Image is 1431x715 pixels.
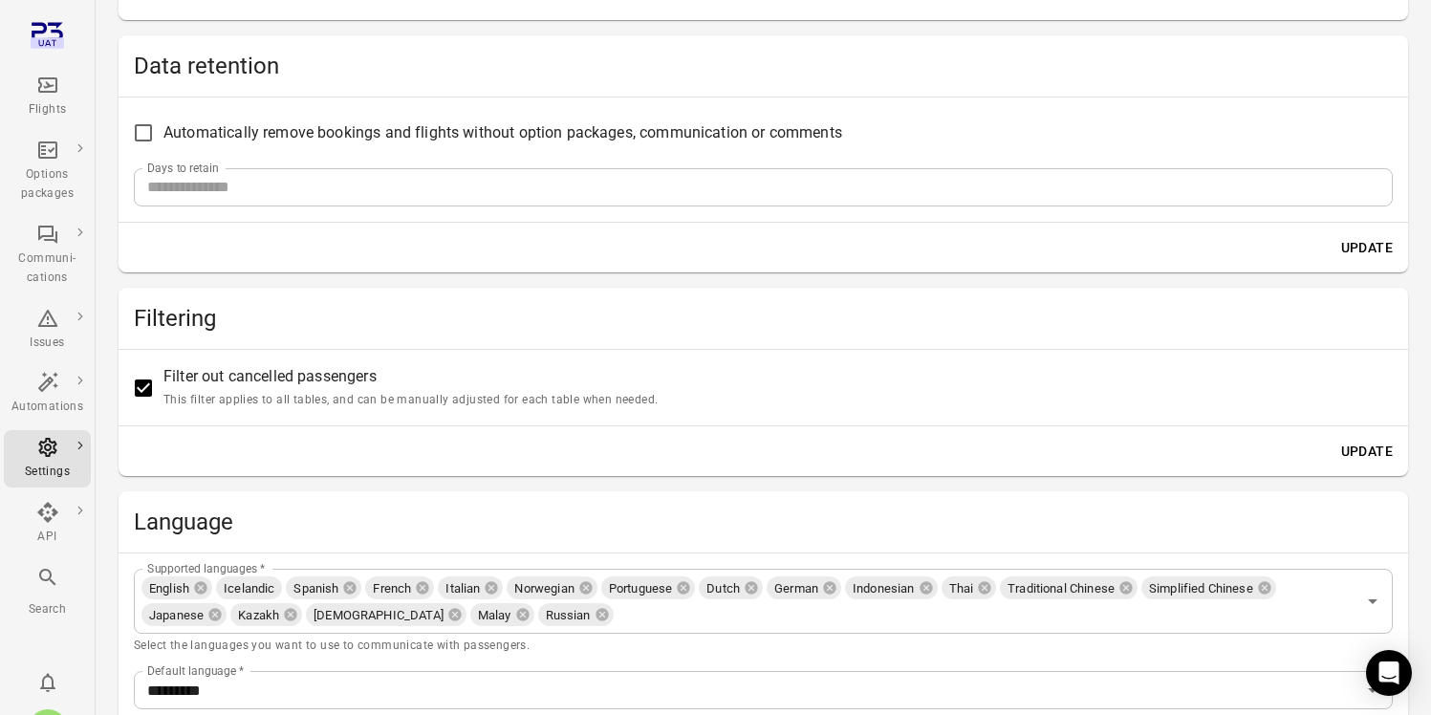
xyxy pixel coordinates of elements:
label: Supported languages [147,560,265,576]
div: Thai [942,576,997,599]
span: Japanese [141,606,211,625]
span: Italian [438,579,488,598]
div: Dutch [699,576,763,599]
a: Issues [4,301,91,358]
span: Spanish [286,579,346,598]
button: Open [1359,677,1386,704]
div: Open Intercom Messenger [1366,650,1412,696]
span: Filter out cancelled passengers [163,365,658,410]
div: Flights [11,100,83,119]
a: Flights [4,68,91,125]
span: Icelandic [216,579,282,598]
div: Russian [538,603,614,626]
button: Search [4,560,91,624]
a: Communi-cations [4,217,91,293]
div: English [141,576,212,599]
span: French [365,579,419,598]
label: Days to retain [147,160,219,176]
a: Options packages [4,133,91,209]
a: Automations [4,365,91,422]
span: Norwegian [507,579,581,598]
p: Select the languages you want to use to communicate with passengers. [134,637,1393,656]
div: Settings [11,463,83,482]
span: Thai [942,579,982,598]
label: Default language [147,662,244,679]
span: Malay [470,606,519,625]
span: English [141,579,197,598]
div: [DEMOGRAPHIC_DATA] [306,603,466,626]
h2: Data retention [134,51,1393,81]
div: Portuguese [601,576,696,599]
span: German [767,579,826,598]
div: Search [11,600,83,619]
div: Spanish [286,576,361,599]
span: Portuguese [601,579,681,598]
span: Russian [538,606,598,625]
button: Open [1359,588,1386,615]
div: Traditional Chinese [1000,576,1138,599]
span: [DEMOGRAPHIC_DATA] [306,606,451,625]
div: Japanese [141,603,227,626]
div: Indonesian [845,576,938,599]
div: Communi-cations [11,249,83,288]
h2: Filtering [134,303,1393,334]
div: Simplified Chinese [1141,576,1276,599]
button: Update [1333,230,1400,266]
div: Italian [438,576,503,599]
button: Update [1333,434,1400,469]
div: Issues [11,334,83,353]
span: Indonesian [845,579,922,598]
button: Notifications [29,663,67,702]
div: Options packages [11,165,83,204]
span: Kazakh [230,606,287,625]
p: This filter applies to all tables, and can be manually adjusted for each table when needed. [163,391,658,410]
div: Malay [470,603,534,626]
div: Kazakh [230,603,302,626]
div: German [767,576,841,599]
a: Settings [4,430,91,487]
a: API [4,495,91,552]
div: Norwegian [507,576,596,599]
div: French [365,576,434,599]
div: API [11,528,83,547]
span: Automatically remove bookings and flights without option packages, communication or comments [163,121,842,144]
h2: Language [134,507,1393,537]
div: Automations [11,398,83,417]
span: Dutch [699,579,748,598]
span: Traditional Chinese [1000,579,1122,598]
span: Simplified Chinese [1141,579,1261,598]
